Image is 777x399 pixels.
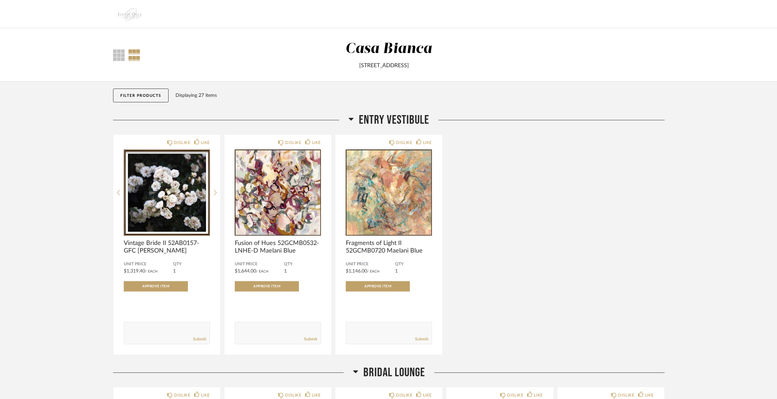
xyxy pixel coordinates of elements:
[175,92,662,99] div: Displaying 27 items
[396,139,412,146] div: DISLIKE
[124,281,188,291] button: Approve Item
[201,392,210,399] div: LIKE
[142,285,169,288] span: Approve Item
[174,392,190,399] div: DISLIKE
[312,139,321,146] div: LIKE
[201,139,210,146] div: LIKE
[124,239,210,255] span: Vintage Bride II 52AB0157-GFC [PERSON_NAME]
[346,262,395,267] span: Unit Price
[395,262,432,267] span: QTY
[423,392,432,399] div: LIKE
[124,262,173,267] span: Unit Price
[346,239,432,255] span: Fragments of Light II 52GCMB0720 Maelani Blue
[124,269,145,274] span: $1,319.40
[285,392,301,399] div: DISLIKE
[364,285,391,288] span: Approve Item
[193,336,206,342] a: Submit
[284,262,321,267] span: QTY
[345,42,432,56] div: Casa Bianca
[312,392,321,399] div: LIKE
[173,262,210,267] span: QTY
[395,269,398,274] span: 1
[113,89,169,102] button: Filter Products
[346,281,410,291] button: Approve Item
[235,269,256,274] span: $1,644.00
[284,269,287,274] span: 1
[423,139,432,146] div: LIKE
[145,270,158,273] span: / Each
[304,336,317,342] a: Submit
[207,61,562,70] div: [STREET_ADDRESS]
[534,392,543,399] div: LIKE
[618,392,634,399] div: DISLIKE
[124,150,210,236] img: undefined
[346,269,367,274] span: $1,146.00
[173,269,176,274] span: 1
[235,150,321,236] img: undefined
[235,262,284,267] span: Unit Price
[367,270,380,273] span: / Each
[359,113,429,127] span: Entry Vestibule
[235,239,321,255] span: Fusion of Hues 52GCMB0532-LNHE-D Maelani Blue
[363,365,425,380] span: Bridal Lounge
[346,150,432,236] img: undefined
[507,392,523,399] div: DISLIKE
[174,139,190,146] div: DISLIKE
[415,336,428,342] a: Submit
[235,281,299,291] button: Approve Item
[256,270,269,273] span: / Each
[645,392,654,399] div: LIKE
[396,392,412,399] div: DISLIKE
[285,139,301,146] div: DISLIKE
[113,0,149,28] img: 9d19dfaf-09eb-4c23-9431-b2a4721d250c.jpg
[253,285,280,288] span: Approve Item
